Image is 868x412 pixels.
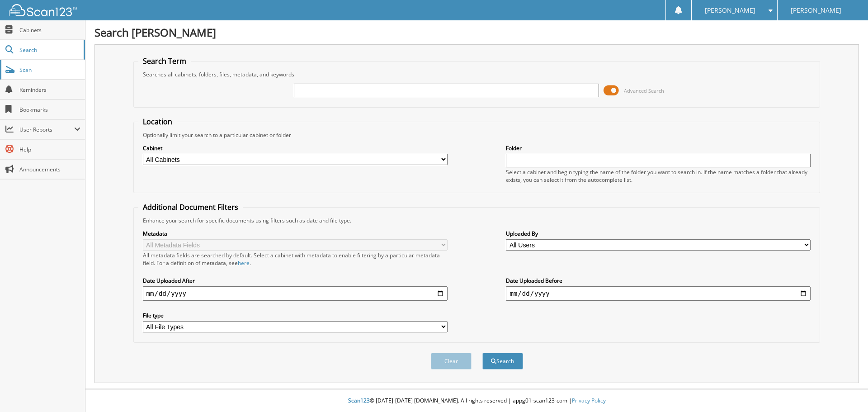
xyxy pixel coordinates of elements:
div: Select a cabinet and begin typing the name of the folder you want to search in. If the name match... [506,168,811,184]
button: Clear [431,353,472,369]
div: Enhance your search for specific documents using filters such as date and file type. [138,217,816,224]
div: Searches all cabinets, folders, files, metadata, and keywords [138,71,816,78]
span: [PERSON_NAME] [705,8,755,13]
label: File type [143,312,448,319]
div: All metadata fields are searched by default. Select a cabinet with metadata to enable filtering b... [143,251,448,267]
input: end [506,286,811,301]
span: User Reports [19,126,74,133]
span: Scan [19,66,80,74]
span: Reminders [19,86,80,94]
label: Folder [506,144,811,152]
a: Privacy Policy [572,397,606,404]
label: Metadata [143,230,448,237]
span: Announcements [19,166,80,173]
label: Date Uploaded After [143,277,448,284]
span: Search [19,46,79,54]
span: [PERSON_NAME] [791,8,841,13]
legend: Location [138,117,177,127]
a: here [238,259,250,267]
h1: Search [PERSON_NAME] [94,25,859,40]
legend: Search Term [138,56,191,66]
span: Advanced Search [624,87,664,94]
div: © [DATE]-[DATE] [DOMAIN_NAME]. All rights reserved | appg01-scan123-com | [85,390,868,412]
iframe: Chat Widget [823,369,868,412]
label: Date Uploaded Before [506,277,811,284]
span: Bookmarks [19,106,80,114]
img: scan123-logo-white.svg [9,4,77,16]
span: Help [19,146,80,153]
button: Search [482,353,523,369]
span: Cabinets [19,26,80,34]
input: start [143,286,448,301]
div: Optionally limit your search to a particular cabinet or folder [138,131,816,139]
span: Scan123 [348,397,370,404]
legend: Additional Document Filters [138,202,243,212]
label: Cabinet [143,144,448,152]
label: Uploaded By [506,230,811,237]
